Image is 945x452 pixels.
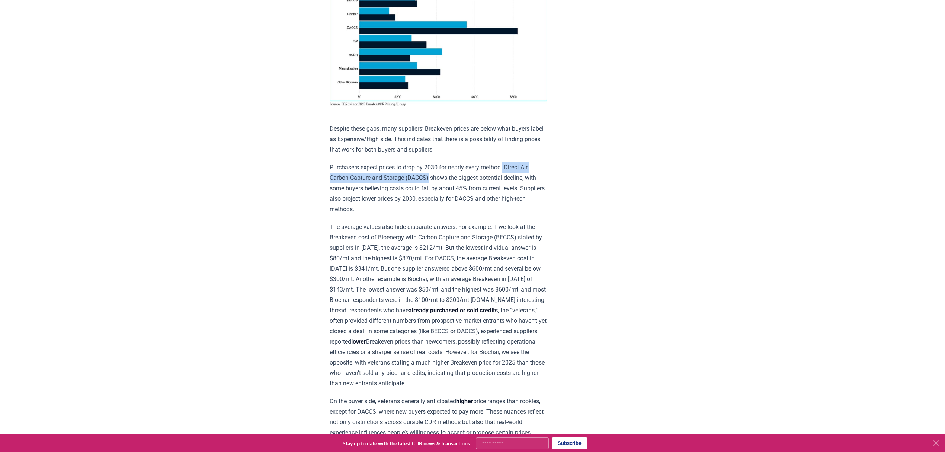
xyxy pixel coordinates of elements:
strong: already purchased or sold credits [409,307,498,314]
strong: lower [351,338,366,345]
p: On the buyer side, veterans generally anticipated price ranges than rookies, except for DACCS, wh... [330,396,547,438]
strong: higher [456,398,473,405]
p: Despite these gaps, many suppliers’ Breakeven prices are below what buyers label as Expensive/Hig... [330,124,547,155]
p: Purchasers expect prices to drop by 2030 for nearly every method. Direct Air Carbon Capture and S... [330,162,547,214]
p: The average values also hide disparate answers. For example, if we look at the Breakeven cost of ... [330,222,547,389]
